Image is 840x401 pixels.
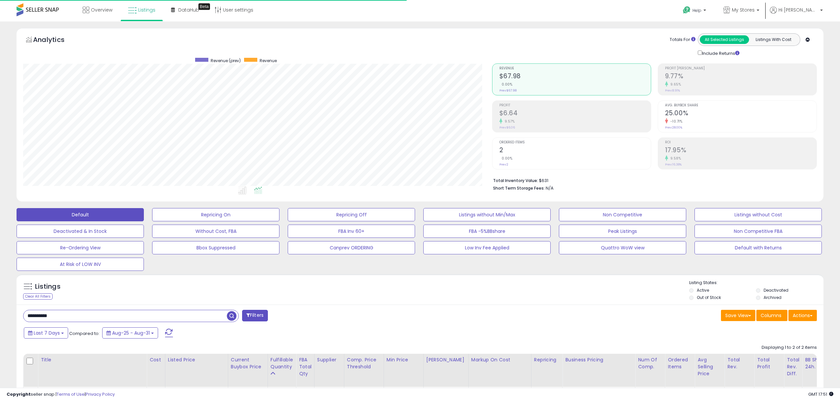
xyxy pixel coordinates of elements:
small: 0.00% [499,156,513,161]
button: FBA -5%BBshare [423,225,551,238]
h2: $6.64 [499,109,651,118]
div: Current Buybox Price [231,356,265,370]
span: DataHub [178,7,199,13]
button: Save View [721,310,755,321]
span: Columns [761,312,781,319]
li: $631 [493,176,812,184]
button: Default [17,208,144,221]
h2: $67.98 [499,72,651,81]
button: Peak Listings [559,225,686,238]
div: Title [41,356,144,363]
span: Profit [PERSON_NAME] [665,67,817,70]
label: Archived [764,295,781,300]
div: Tooltip anchor [198,3,210,10]
label: Active [697,287,709,293]
button: Non Competitive FBA [694,225,822,238]
a: Privacy Policy [86,391,115,397]
span: 2025-09-10 17:51 GMT [808,391,833,397]
button: Deactivated & In Stock [17,225,144,238]
button: Columns [756,310,787,321]
h2: 17.95% [665,146,817,155]
th: The percentage added to the cost of goods (COGS) that forms the calculator for Min & Max prices. [468,354,531,387]
span: My Stores [732,7,755,13]
h5: Analytics [33,35,77,46]
div: Repricing [534,356,560,363]
span: Compared to: [69,330,100,337]
h5: Listings [35,282,61,291]
h2: 2 [499,146,651,155]
button: FBA Inv 60+ [288,225,415,238]
div: Num of Comp. [638,356,662,370]
button: Quattro WoW view [559,241,686,254]
span: Aug-25 - Aug-31 [112,330,150,336]
button: Listings With Cost [749,35,798,44]
button: Canprev ORDERING [288,241,415,254]
div: Total Profit [757,356,781,370]
small: Prev: $67.98 [499,89,517,92]
b: Short Term Storage Fees: [493,185,545,191]
small: Prev: 8.91% [665,89,680,92]
small: Prev: $6.06 [499,126,515,129]
button: Listings without Cost [694,208,822,221]
small: Prev: 16.38% [665,163,682,166]
label: Out of Stock [697,295,721,300]
button: Bbox Suppressed [152,241,279,254]
span: ROI [665,141,817,144]
div: Business Pricing [565,356,632,363]
div: Total Rev. Diff. [787,356,799,377]
button: Listings without Min/Max [423,208,551,221]
span: Last 7 Days [34,330,60,336]
button: Last 7 Days [24,327,68,339]
button: Low Inv Fee Applied [423,241,551,254]
button: Non Competitive [559,208,686,221]
div: BB Share 24h. [805,356,829,370]
button: At Risk of LOW INV [17,258,144,271]
button: Aug-25 - Aug-31 [102,327,158,339]
button: Actions [788,310,817,321]
div: seller snap | | [7,391,115,398]
div: Total Rev. [727,356,751,370]
label: Deactivated [764,287,788,293]
button: Repricing On [152,208,279,221]
small: 9.65% [668,82,681,87]
p: Listing States: [689,280,823,286]
span: Avg. Buybox Share [665,104,817,107]
span: Ordered Items [499,141,651,144]
button: Re-Ordering View [17,241,144,254]
div: Cost [149,356,162,363]
small: -10.71% [668,119,683,124]
a: Terms of Use [57,391,85,397]
small: 9.58% [668,156,681,161]
span: Listings [138,7,155,13]
div: Markup on Cost [471,356,528,363]
button: Repricing Off [288,208,415,221]
div: Totals For [670,37,695,43]
span: Overview [91,7,112,13]
div: Comp. Price Threshold [347,356,381,370]
div: Include Returns [693,49,747,57]
div: Fulfillable Quantity [271,356,293,370]
small: Prev: 28.00% [665,126,682,129]
div: Ordered Items [668,356,692,370]
span: Revenue (prev) [211,58,241,63]
div: Displaying 1 to 2 of 2 items [762,345,817,351]
h2: 25.00% [665,109,817,118]
span: N/A [546,185,554,191]
span: Hi [PERSON_NAME] [778,7,818,13]
div: FBA Total Qty [299,356,312,377]
span: Revenue [499,67,651,70]
span: Profit [499,104,651,107]
button: All Selected Listings [700,35,749,44]
button: Without Cost, FBA [152,225,279,238]
div: Avg Selling Price [697,356,722,377]
small: 9.57% [502,119,515,124]
strong: Copyright [7,391,31,397]
div: Min Price [387,356,421,363]
th: CSV column name: cust_attr_1_Supplier [314,354,344,387]
b: Total Inventory Value: [493,178,538,183]
div: Supplier [317,356,341,363]
h2: 9.77% [665,72,817,81]
i: Get Help [683,6,691,14]
div: Clear All Filters [23,293,53,300]
button: Filters [242,310,268,321]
